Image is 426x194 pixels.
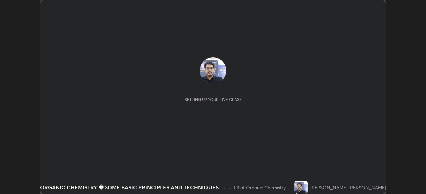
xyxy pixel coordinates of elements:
div: ORGANIC CHEMISTRY � SOME BASIC PRINCIPLES AND TECHNIQUES - 3 [40,183,226,191]
div: L3 of Organic Chemistry [234,184,286,191]
div: Setting up your live class [185,97,242,102]
img: 4dbd5e4e27d8441580130e5f502441a8.jpg [294,181,308,194]
div: [PERSON_NAME] [PERSON_NAME] [310,184,386,191]
img: 4dbd5e4e27d8441580130e5f502441a8.jpg [200,57,226,84]
div: • [229,184,231,191]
